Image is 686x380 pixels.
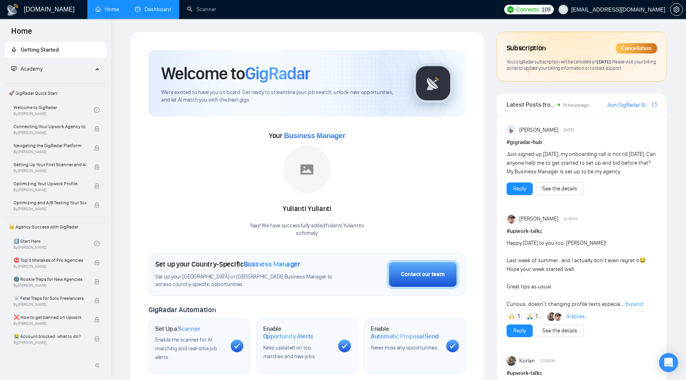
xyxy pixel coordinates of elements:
[284,132,345,140] span: Business Manager
[11,66,17,71] span: fund-projection-screen
[507,151,656,175] span: Just signed up [DATE], my onboarding call is not till [DATE]. Can anyone help me to get started t...
[659,353,678,372] div: Open Intercom Messenger
[536,182,584,195] button: See the details
[13,142,86,150] span: Navigating the GigRadar Platform
[13,256,86,264] span: ⛔ Top 3 Mistakes of Pro Agencies
[155,325,200,333] h1: Set Up a
[509,314,514,319] img: 🙌
[244,260,301,269] span: Business Manager
[563,102,589,108] span: 10 hours ago
[507,369,657,378] h1: # upwork-talks
[94,145,100,151] span: lock
[507,6,514,13] img: upwork-logo.png
[250,230,364,237] p: softimply .
[13,169,86,173] span: By [PERSON_NAME]
[507,214,516,224] img: Igor Šalagin
[670,3,683,16] button: setting
[536,313,538,321] span: 1
[263,344,316,360] span: Keep updated on top matches and new jobs.
[13,180,86,188] span: Optimizing Your Upwork Profile
[161,89,401,104] span: We're excited to have you on board. Get ready to streamline your job search, unlock new opportuni...
[13,313,86,321] span: ❌ How to get banned on Upwork
[652,101,657,108] a: export
[13,294,86,302] span: ☠️ Fatal Traps for Solo Freelancers
[94,126,100,132] span: lock
[13,340,86,345] span: By [PERSON_NAME]
[507,324,533,337] button: Reply
[187,6,216,13] a: searchScanner
[94,260,100,265] span: lock
[94,202,100,208] span: lock
[563,127,574,134] span: [DATE]
[561,7,566,12] span: user
[94,107,100,113] span: check-circle
[13,264,86,269] span: By [PERSON_NAME]
[540,357,555,365] span: 12:09 PM
[516,5,540,14] span: Connects:
[13,188,86,192] span: By [PERSON_NAME]
[94,164,100,170] span: lock
[6,85,105,101] span: 🚀 GigRadar Quick Start
[607,101,651,109] a: Join GigRadar Slack Community
[13,275,86,283] span: 🌚 Rookie Traps for New Agencies
[616,43,657,54] div: Cancellation
[94,361,102,369] span: double-left
[13,302,86,307] span: By [PERSON_NAME]
[94,241,100,246] span: check-circle
[13,131,86,135] span: By [PERSON_NAME]
[94,298,100,303] span: lock
[13,161,86,169] span: Setting Up Your First Scanner and Auto-Bidder
[401,270,445,279] div: Contact our team
[155,273,337,288] span: Set up your [GEOGRAPHIC_DATA] or [GEOGRAPHIC_DATA] Business Manager to access country-specific op...
[519,215,558,223] span: [PERSON_NAME]
[507,100,555,109] span: Latest Posts from the GigRadar Community
[563,215,578,223] span: 12:16 PM
[94,183,100,189] span: lock
[269,131,345,140] span: Your
[6,219,105,235] span: 👑 Agency Success with GigRadar
[161,63,310,84] h1: Welcome to
[371,332,439,340] span: Automatic Proposal Send
[6,4,19,16] img: logo
[135,6,171,13] a: dashboardDashboard
[591,59,612,65] span: on
[155,260,301,269] h1: Set up your Country-Specific
[639,257,646,264] span: 😂
[13,235,94,252] a: 1️⃣ Start HereBy[PERSON_NAME]
[566,313,585,321] a: 4replies
[13,199,86,207] span: Optimizing and A/B Testing Your Scanner for Better Results
[148,305,216,314] span: GigRadar Automation
[518,313,520,321] span: 1
[155,336,217,361] span: Enable the scanner for AI matching and real-time job alerts.
[670,6,683,13] a: setting
[13,101,94,119] a: Welcome to GigRadarBy[PERSON_NAME]
[95,6,119,13] a: homeHome
[413,63,453,103] img: gigradar-logo.png
[625,301,643,307] span: Expand
[671,6,682,13] span: setting
[507,42,546,55] span: Subscription
[11,47,17,52] span: rocket
[245,63,310,84] span: GigRadar
[507,59,656,71] span: Your GigRadar subscription will be canceled Please visit your billing portal to update your billi...
[94,317,100,322] span: lock
[250,202,364,216] div: Yulianti Yulianti
[527,314,533,319] img: 🙏
[507,240,646,307] span: Happy [DATE] to you too, [PERSON_NAME]! Last week of summer…and I actually don’t even regret it H...
[507,227,657,236] h1: # upwork-talks
[94,279,100,284] span: lock
[536,324,584,337] button: See the details
[5,25,39,42] span: Home
[11,65,42,72] span: Academy
[21,46,59,53] span: Getting Started
[178,325,200,333] span: Scanner
[263,332,314,340] span: Opportunity Alerts
[547,312,556,321] img: Korlan
[541,5,550,14] span: 109
[263,325,332,340] h1: Enable
[13,123,86,131] span: Connecting Your Upwork Agency to GigRadar
[387,260,459,289] button: Contact our team
[507,182,533,195] button: Reply
[507,138,657,147] h1: # gigradar-hub
[507,356,516,366] img: Korlan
